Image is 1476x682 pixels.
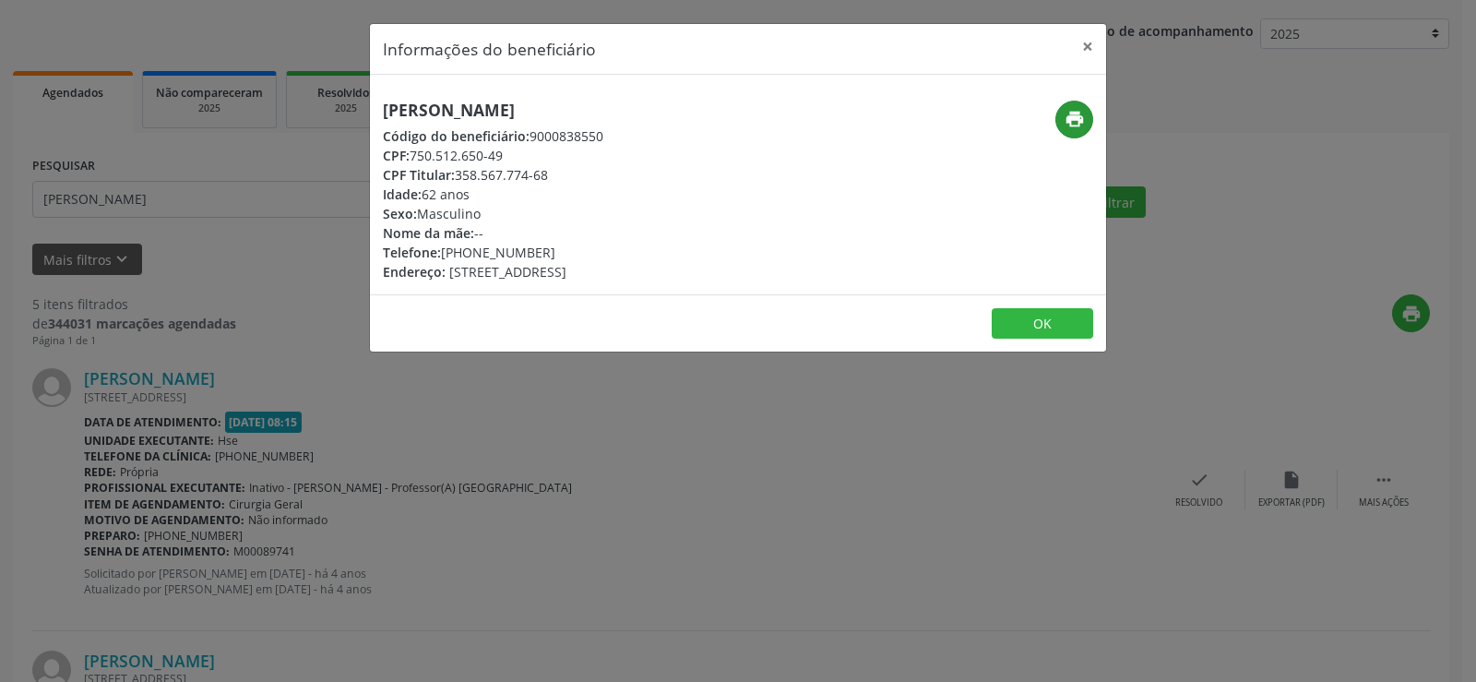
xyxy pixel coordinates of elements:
span: Idade: [383,185,422,203]
span: Código do beneficiário: [383,127,530,145]
h5: [PERSON_NAME] [383,101,603,120]
span: CPF: [383,147,410,164]
button: OK [992,308,1093,340]
span: Sexo: [383,205,417,222]
button: print [1055,101,1093,138]
div: -- [383,223,603,243]
div: 358.567.774-68 [383,165,603,185]
span: Nome da mãe: [383,224,474,242]
h5: Informações do beneficiário [383,37,596,61]
span: [STREET_ADDRESS] [449,263,566,281]
span: Endereço: [383,263,446,281]
span: CPF Titular: [383,166,455,184]
div: Masculino [383,204,603,223]
div: 750.512.650-49 [383,146,603,165]
button: Close [1069,24,1106,69]
i: print [1065,109,1085,129]
div: [PHONE_NUMBER] [383,243,603,262]
div: 62 anos [383,185,603,204]
div: 9000838550 [383,126,603,146]
span: Telefone: [383,244,441,261]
